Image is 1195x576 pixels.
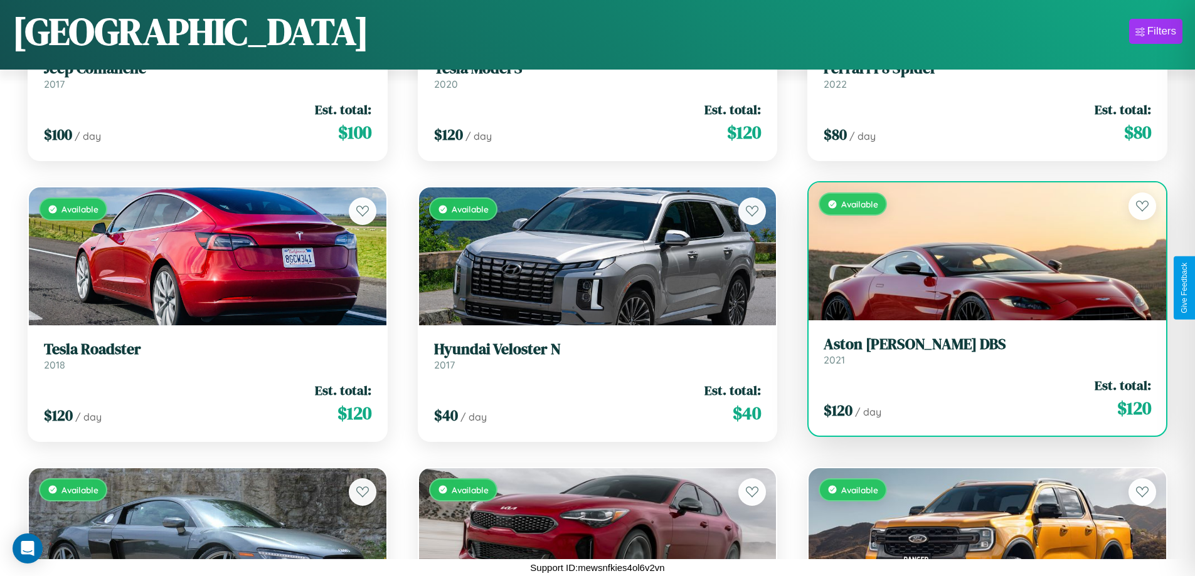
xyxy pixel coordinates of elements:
span: 2022 [824,78,847,90]
button: Filters [1129,19,1182,44]
a: Tesla Roadster2018 [44,340,371,371]
span: $ 120 [337,401,371,426]
span: Est. total: [1095,100,1151,118]
span: Available [841,484,878,495]
span: Available [61,484,98,495]
span: 2021 [824,353,845,366]
span: $ 120 [44,405,73,426]
span: $ 40 [733,401,761,426]
span: Available [452,204,489,214]
span: $ 80 [1124,120,1151,145]
span: / day [849,130,876,142]
span: / day [75,411,102,423]
span: $ 120 [727,120,761,145]
span: $ 100 [44,124,72,145]
span: $ 40 [434,405,458,426]
a: Tesla Model S2020 [434,60,762,90]
h1: [GEOGRAPHIC_DATA] [13,6,369,57]
span: 2017 [434,359,455,371]
a: Jeep Comanche2017 [44,60,371,90]
span: / day [855,406,881,418]
span: $ 120 [1117,395,1151,421]
span: $ 80 [824,124,847,145]
span: 2018 [44,359,65,371]
span: Est. total: [315,100,371,118]
span: / day [75,130,101,142]
h3: Tesla Roadster [44,340,371,359]
span: / day [460,411,487,423]
h3: Hyundai Veloster N [434,340,762,359]
span: Est. total: [704,381,761,399]
span: 2020 [434,78,458,90]
span: Est. total: [704,100,761,118]
span: Available [841,199,878,209]
span: Available [61,204,98,214]
span: $ 100 [338,120,371,145]
div: Open Intercom Messenger [13,533,43,563]
p: Support ID: mewsnfkies4ol6v2vn [530,559,664,576]
a: Hyundai Veloster N2017 [434,340,762,371]
div: Give Feedback [1180,263,1189,313]
span: 2017 [44,78,65,90]
span: / day [465,130,492,142]
span: Est. total: [1095,376,1151,394]
h3: Aston [PERSON_NAME] DBS [824,335,1151,353]
span: $ 120 [824,400,852,421]
a: Aston [PERSON_NAME] DBS2021 [824,335,1151,366]
div: Filters [1147,25,1176,38]
span: $ 120 [434,124,463,145]
span: Est. total: [315,381,371,399]
span: Available [452,484,489,495]
a: Ferrari F8 Spider2022 [824,60,1151,90]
